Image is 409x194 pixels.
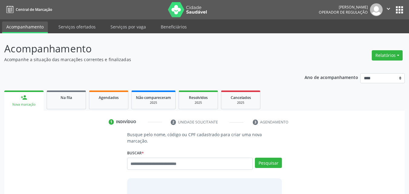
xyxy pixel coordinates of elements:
[21,94,27,101] div: person_add
[61,95,72,100] span: Na fila
[109,119,114,125] div: 1
[8,102,39,107] div: Nova marcação
[106,21,150,32] a: Serviços por vaga
[383,3,394,16] button: 
[4,56,285,63] p: Acompanhe a situação das marcações correntes e finalizadas
[226,100,256,105] div: 2025
[116,119,136,125] div: Indivíduo
[231,95,251,100] span: Cancelados
[372,50,403,61] button: Relatórios
[394,5,405,15] button: apps
[255,158,282,168] button: Pesquisar
[319,5,368,10] div: [PERSON_NAME]
[4,5,52,15] a: Central de Marcação
[136,100,171,105] div: 2025
[2,21,48,33] a: Acompanhamento
[305,73,358,81] p: Ano de acompanhamento
[157,21,191,32] a: Beneficiários
[54,21,100,32] a: Serviços ofertados
[370,3,383,16] img: img
[127,148,144,158] label: Buscar
[189,95,208,100] span: Resolvidos
[16,7,52,12] span: Central de Marcação
[99,95,119,100] span: Agendados
[385,5,392,12] i: 
[127,131,282,144] p: Busque pelo nome, código ou CPF cadastrado para criar uma nova marcação.
[4,41,285,56] p: Acompanhamento
[183,100,213,105] div: 2025
[319,10,368,15] span: Operador de regulação
[136,95,171,100] span: Não compareceram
